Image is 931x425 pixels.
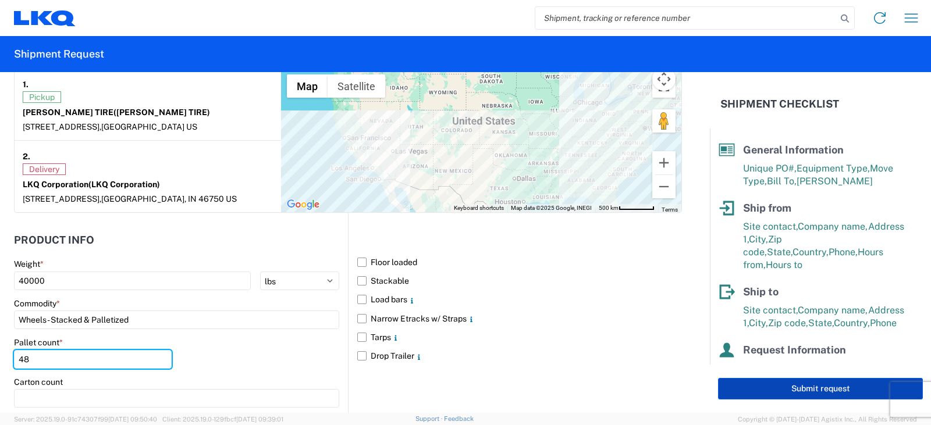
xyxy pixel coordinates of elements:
span: Copyright © [DATE]-[DATE] Agistix Inc., All Rights Reserved [738,414,917,424]
span: Email, [771,363,798,374]
span: [DATE] 09:50:40 [108,416,157,423]
span: [GEOGRAPHIC_DATA] US [101,122,197,131]
h2: Shipment Checklist [720,97,839,111]
span: Server: 2025.19.0-91c74307f99 [14,416,157,423]
button: Keyboard shortcuts [454,204,504,212]
label: Commodity [14,298,60,309]
span: [GEOGRAPHIC_DATA], IN 46750 US [101,194,237,203]
img: Google [284,197,322,212]
a: Open this area in Google Maps (opens a new window) [284,197,322,212]
strong: [PERSON_NAME] TIRE [23,108,210,117]
span: Zip code, [768,317,808,328]
input: Shipment, tracking or reference number [535,7,837,29]
label: Floor loaded [357,253,682,272]
span: Pickup [23,91,61,103]
a: Terms [662,206,678,213]
label: Tarps [357,328,682,347]
span: [STREET_ADDRESS], [23,194,101,203]
strong: 2. [23,149,30,163]
h2: Shipment Request [14,47,104,61]
label: Pallet count [14,337,63,348]
span: Company name, [798,305,868,316]
h2: Product Info [14,234,94,246]
button: Map camera controls [652,67,676,91]
button: Map Scale: 500 km per 58 pixels [595,204,658,212]
span: Site contact, [743,305,798,316]
span: [STREET_ADDRESS], [23,122,101,131]
span: State, [767,247,793,258]
label: Load bars [357,290,682,309]
span: Country, [793,247,829,258]
span: [DATE] 09:39:01 [236,416,283,423]
span: Map data ©2025 Google, INEGI [511,205,592,211]
span: (LKQ Corporation) [88,180,160,189]
strong: LKQ Corporation [23,180,160,189]
span: Bill To, [767,176,797,187]
button: Zoom out [652,175,676,198]
span: Phone, [829,247,858,258]
strong: 1. [23,77,29,91]
label: Narrow Etracks w/ Straps [357,309,682,328]
span: Phone, [798,363,827,374]
button: Drag Pegman onto the map to open Street View [652,109,676,133]
span: Country, [834,317,870,328]
a: Feedback [444,415,474,422]
span: City, [749,317,768,328]
span: Request Information [743,344,846,356]
span: State, [808,317,834,328]
span: Equipment Type, [797,163,870,174]
span: 500 km [599,205,619,211]
span: ([PERSON_NAME] TIRE) [113,108,210,117]
button: Show satellite imagery [328,74,385,98]
span: Unique PO#, [743,163,797,174]
label: Carton count [14,377,63,387]
span: Ship from [743,202,791,214]
label: Weight [14,259,44,269]
span: General Information [743,144,844,156]
label: Stackable [357,272,682,290]
a: Support [415,415,445,422]
button: Show street map [287,74,328,98]
span: Hours to [766,259,802,270]
button: Submit request [718,378,923,399]
span: Ship to [743,285,779,298]
span: Company name, [798,221,868,232]
span: Client: 2025.19.0-129fbcf [162,416,283,423]
span: Delivery [23,163,66,175]
span: Site contact, [743,221,798,232]
span: Phone [870,317,897,328]
span: City, [749,234,768,245]
span: Name, [743,363,771,374]
button: Zoom in [652,151,676,174]
label: Drop Trailer [357,347,682,365]
span: [PERSON_NAME] [797,176,873,187]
